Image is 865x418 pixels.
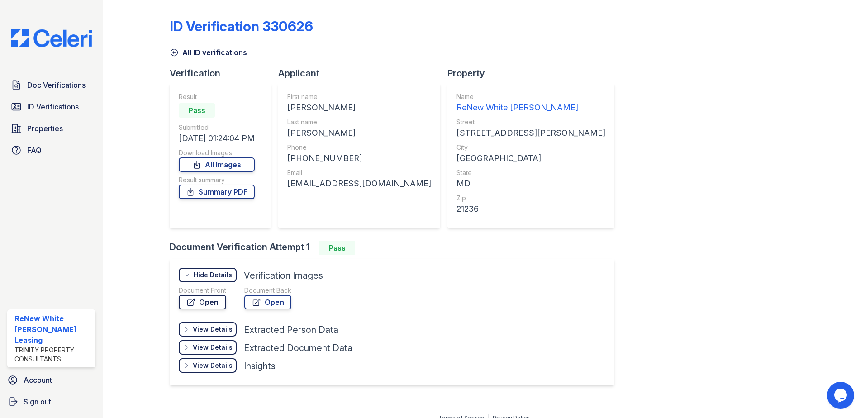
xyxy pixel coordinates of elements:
div: Submitted [179,123,255,132]
div: City [456,143,605,152]
div: ID Verification 330626 [170,18,313,34]
div: Zip [456,194,605,203]
div: View Details [193,361,233,370]
a: All Images [179,157,255,172]
div: Extracted Document Data [244,342,352,354]
a: FAQ [7,141,95,159]
div: Extracted Person Data [244,323,338,336]
div: Document Verification Attempt 1 [170,241,622,255]
div: Street [456,118,605,127]
div: Verification Images [244,269,323,282]
div: View Details [193,325,233,334]
span: Doc Verifications [27,80,86,90]
div: Email [287,168,431,177]
div: Download Images [179,148,255,157]
div: [PERSON_NAME] [287,101,431,114]
div: Applicant [278,67,447,80]
a: Summary PDF [179,185,255,199]
span: FAQ [27,145,42,156]
div: View Details [193,343,233,352]
div: Hide Details [194,271,232,280]
div: Result [179,92,255,101]
div: [PHONE_NUMBER] [287,152,431,165]
div: MD [456,177,605,190]
span: Properties [27,123,63,134]
div: Verification [170,67,278,80]
div: Pass [179,103,215,118]
span: Sign out [24,396,51,407]
a: Properties [7,119,95,138]
a: Doc Verifications [7,76,95,94]
a: ID Verifications [7,98,95,116]
div: Phone [287,143,431,152]
a: Sign out [4,393,99,411]
div: ReNew White [PERSON_NAME] Leasing [14,313,92,346]
div: Trinity Property Consultants [14,346,92,364]
div: Document Back [244,286,291,295]
iframe: chat widget [827,382,856,409]
span: Account [24,375,52,385]
a: Open [244,295,291,309]
div: State [456,168,605,177]
div: 21236 [456,203,605,215]
a: All ID verifications [170,47,247,58]
span: ID Verifications [27,101,79,112]
div: Last name [287,118,431,127]
div: [PERSON_NAME] [287,127,431,139]
div: ReNew White [PERSON_NAME] [456,101,605,114]
div: [STREET_ADDRESS][PERSON_NAME] [456,127,605,139]
div: Property [447,67,622,80]
img: CE_Logo_Blue-a8612792a0a2168367f1c8372b55b34899dd931a85d93a1a3d3e32e68fde9ad4.png [4,29,99,47]
div: Pass [319,241,355,255]
div: Result summary [179,176,255,185]
div: Insights [244,360,276,372]
div: [DATE] 01:24:04 PM [179,132,255,145]
div: [EMAIL_ADDRESS][DOMAIN_NAME] [287,177,431,190]
div: Name [456,92,605,101]
a: Open [179,295,226,309]
div: First name [287,92,431,101]
div: [GEOGRAPHIC_DATA] [456,152,605,165]
div: Document Front [179,286,226,295]
a: Account [4,371,99,389]
a: Name ReNew White [PERSON_NAME] [456,92,605,114]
